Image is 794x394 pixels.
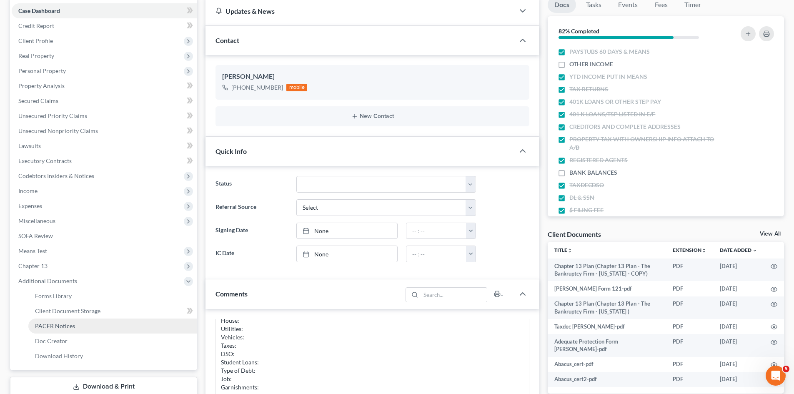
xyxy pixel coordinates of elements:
[713,258,764,281] td: [DATE]
[766,366,786,386] iframe: Intercom live chat
[569,60,613,68] span: OTHER INCOME
[713,334,764,357] td: [DATE]
[569,73,647,81] span: YTD INCOME PUT IN MEANS
[297,246,397,262] a: None
[720,247,757,253] a: Date Added expand_more
[286,84,307,91] div: mobile
[548,230,601,238] div: Client Documents
[569,193,594,202] span: DL & SSN
[18,37,53,44] span: Client Profile
[666,319,713,334] td: PDF
[18,22,54,29] span: Credit Report
[18,247,47,254] span: Means Test
[215,147,247,155] span: Quick Info
[548,296,666,319] td: Chapter 13 Plan (Chapter 13 Plan - The Bankruptcy Firm - [US_STATE] )
[12,93,197,108] a: Secured Claims
[18,217,55,224] span: Miscellaneous
[713,357,764,372] td: [DATE]
[35,337,68,344] span: Doc Creator
[222,113,523,120] button: New Contact
[18,112,87,119] span: Unsecured Priority Claims
[12,18,197,33] a: Credit Report
[713,372,764,387] td: [DATE]
[18,277,77,284] span: Additional Documents
[35,322,75,329] span: PACER Notices
[666,357,713,372] td: PDF
[12,123,197,138] a: Unsecured Nonpriority Claims
[211,223,292,239] label: Signing Date
[12,153,197,168] a: Executory Contracts
[18,97,58,104] span: Secured Claims
[28,334,197,349] a: Doc Creator
[569,98,661,106] span: 401K LOANS OR OTHER STEP PAY
[548,319,666,334] td: Taxdec [PERSON_NAME]-pdf
[569,168,617,177] span: BANK BALANCES
[18,82,65,89] span: Property Analysis
[701,248,706,253] i: unfold_more
[28,319,197,334] a: PACER Notices
[18,52,54,59] span: Real Property
[569,181,604,189] span: TAXDECDSO
[35,292,72,299] span: Forms Library
[297,223,397,239] a: None
[406,223,466,239] input: -- : --
[222,72,523,82] div: [PERSON_NAME]
[548,357,666,372] td: Abacus_cert-pdf
[666,296,713,319] td: PDF
[18,202,42,209] span: Expenses
[666,334,713,357] td: PDF
[28,289,197,304] a: Forms Library
[567,248,572,253] i: unfold_more
[666,258,713,281] td: PDF
[760,231,781,237] a: View All
[231,84,283,91] span: [PHONE_NUMBER]
[569,85,608,93] span: TAX RETURNS
[35,307,100,314] span: Client Document Storage
[569,123,681,131] span: CREDITORS AND COMPLETE ADDRESSES
[569,206,604,214] span: $ FILING FEE
[18,157,72,164] span: Executory Contracts
[215,7,504,15] div: Updates & News
[18,232,53,239] span: SOFA Review
[421,288,487,302] input: Search...
[12,78,197,93] a: Property Analysis
[713,281,764,296] td: [DATE]
[18,172,94,179] span: Codebtors Insiders & Notices
[548,334,666,357] td: Adequate Protection Form [PERSON_NAME]-pdf
[221,316,524,391] div: House: Utilities: Vehicles: Taxes: DSO: Student Loans: Type of Debt: Job: Garnishments:
[18,187,38,194] span: Income
[548,372,666,387] td: Abacus_cert2-pdf
[548,281,666,296] td: [PERSON_NAME] Form 121-pdf
[35,352,83,359] span: Download History
[569,48,650,56] span: PAYSTUBS 60 DAYS & MEANS
[18,142,41,149] span: Lawsuits
[18,127,98,134] span: Unsecured Nonpriority Claims
[18,262,48,269] span: Chapter 13
[559,28,599,35] strong: 82% Completed
[215,290,248,298] span: Comments
[12,108,197,123] a: Unsecured Priority Claims
[211,246,292,262] label: IC Date
[215,36,239,44] span: Contact
[783,366,789,372] span: 5
[28,304,197,319] a: Client Document Storage
[569,110,655,118] span: 401 K LOANS/TSP LISTED IN E/F
[406,246,466,262] input: -- : --
[12,138,197,153] a: Lawsuits
[666,372,713,387] td: PDF
[18,67,66,74] span: Personal Property
[673,247,706,253] a: Extensionunfold_more
[752,248,757,253] i: expand_more
[211,199,292,216] label: Referral Source
[713,319,764,334] td: [DATE]
[554,247,572,253] a: Titleunfold_more
[569,135,718,152] span: PROPERTY TAX WITH OWNERSHIP INFO ATTACH TO A/B
[713,296,764,319] td: [DATE]
[12,228,197,243] a: SOFA Review
[28,349,197,364] a: Download History
[12,3,197,18] a: Case Dashboard
[569,156,628,164] span: REGISTERED AGENTS
[548,258,666,281] td: Chapter 13 Plan (Chapter 13 Plan - The Bankruptcy Firm - [US_STATE] - COPY)
[211,176,292,193] label: Status
[18,7,60,14] span: Case Dashboard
